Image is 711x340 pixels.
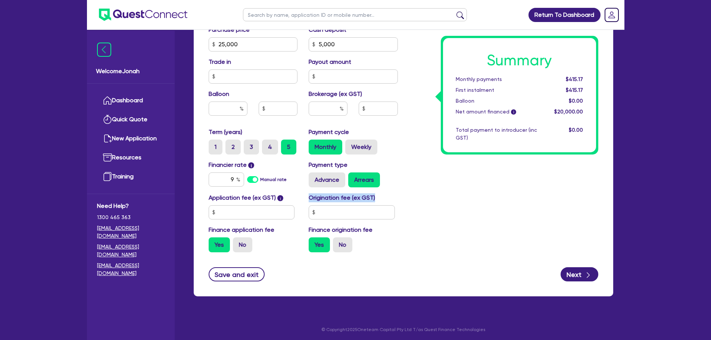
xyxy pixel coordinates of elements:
[248,162,254,168] span: i
[309,57,351,66] label: Payout amount
[97,91,165,110] a: Dashboard
[309,140,342,155] label: Monthly
[450,97,543,105] div: Balloon
[561,267,598,281] button: Next
[97,148,165,167] a: Resources
[566,87,583,93] span: $415.17
[209,90,229,99] label: Balloon
[97,129,165,148] a: New Application
[456,52,583,69] h1: Summary
[103,115,112,124] img: quick-quote
[97,110,165,129] a: Quick Quote
[209,267,265,281] button: Save and exit
[450,75,543,83] div: Monthly payments
[528,8,601,22] a: Return To Dashboard
[277,195,283,201] span: i
[281,140,296,155] label: 5
[97,213,165,221] span: 1300 465 363
[209,140,222,155] label: 1
[188,326,618,333] p: © Copyright 2025 Oneteam Capital Pty Ltd T/as Quest Finance Technologies
[103,153,112,162] img: resources
[309,160,347,169] label: Payment type
[309,193,375,202] label: Origination fee (ex GST)
[569,98,583,104] span: $0.00
[209,57,231,66] label: Trade in
[97,167,165,186] a: Training
[309,128,349,137] label: Payment cycle
[511,110,516,115] span: i
[233,237,252,252] label: No
[225,140,241,155] label: 2
[244,140,259,155] label: 3
[450,108,543,116] div: Net amount financed
[209,237,230,252] label: Yes
[309,90,362,99] label: Brokerage (ex GST)
[309,225,372,234] label: Finance origination fee
[97,224,165,240] a: [EMAIL_ADDRESS][DOMAIN_NAME]
[209,128,242,137] label: Term (years)
[450,126,543,142] div: Total payment to introducer (inc GST)
[554,109,583,115] span: $20,000.00
[103,172,112,181] img: training
[345,140,377,155] label: Weekly
[103,134,112,143] img: new-application
[309,237,330,252] label: Yes
[243,8,467,21] input: Search by name, application ID or mobile number...
[566,76,583,82] span: $415.17
[569,127,583,133] span: $0.00
[450,86,543,94] div: First instalment
[99,9,187,21] img: quest-connect-logo-blue
[97,43,111,57] img: icon-menu-close
[209,225,274,234] label: Finance application fee
[209,160,255,169] label: Financier rate
[602,5,621,25] a: Dropdown toggle
[348,172,380,187] label: Arrears
[309,172,345,187] label: Advance
[97,243,165,259] a: [EMAIL_ADDRESS][DOMAIN_NAME]
[260,176,287,183] label: Manual rate
[97,262,165,277] a: [EMAIL_ADDRESS][DOMAIN_NAME]
[209,193,276,202] label: Application fee (ex GST)
[97,202,165,210] span: Need Help?
[96,67,166,76] span: Welcome Jonah
[333,237,352,252] label: No
[262,140,278,155] label: 4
